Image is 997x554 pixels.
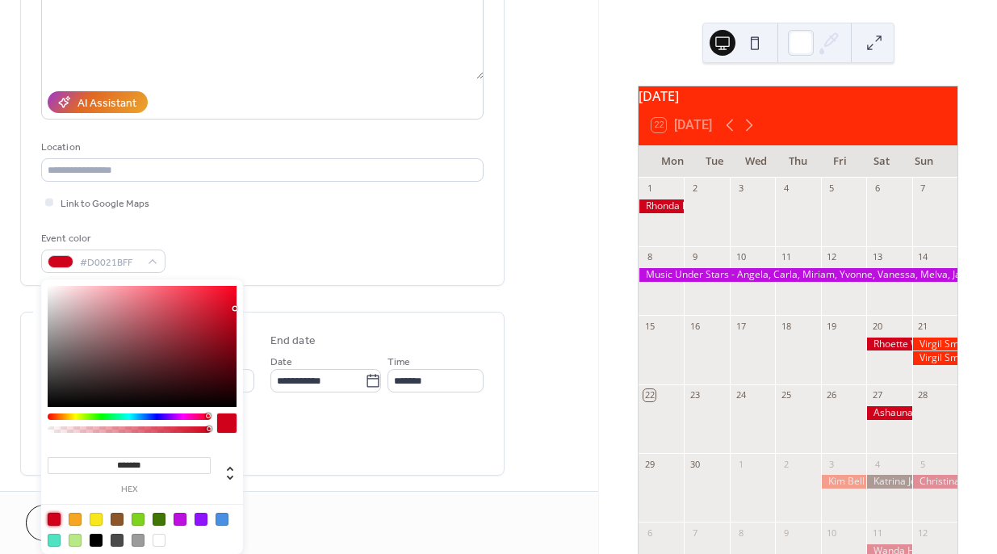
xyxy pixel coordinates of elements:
span: Date [270,354,292,371]
div: AI Assistant [77,95,136,112]
div: Christina and Major Whitlow [912,475,957,489]
div: [DATE] [639,86,957,106]
div: #417505 [153,513,165,526]
div: Sun [903,145,945,178]
div: 28 [917,389,929,401]
div: 19 [826,320,838,332]
div: 26 [826,389,838,401]
div: 4 [871,458,883,470]
div: 3 [826,458,838,470]
div: Music Under Stars - Angela, Carla, Miriam, Yvonne, Vanessa, Melva, Janice, [639,268,957,282]
div: 12 [826,251,838,263]
div: Sat [861,145,903,178]
div: End date [270,333,316,350]
div: 25 [780,389,792,401]
div: #B8E986 [69,534,82,547]
div: 7 [689,527,701,539]
span: #D0021BFF [80,254,140,271]
div: Location [41,139,480,156]
div: 21 [917,320,929,332]
div: #7ED321 [132,513,145,526]
div: 17 [735,320,747,332]
div: 6 [871,183,883,195]
div: #9B9B9B [132,534,145,547]
div: Fri [819,145,861,178]
div: 30 [689,458,701,470]
div: #4A90E2 [216,513,228,526]
div: 9 [689,251,701,263]
div: 22 [643,389,656,401]
div: 2 [689,183,701,195]
div: #4A4A4A [111,534,124,547]
div: #F8E71C [90,513,103,526]
div: 1 [735,458,747,470]
div: 5 [826,183,838,195]
div: 23 [689,389,701,401]
div: Event color [41,230,162,247]
div: #50E3C2 [48,534,61,547]
div: 29 [643,458,656,470]
div: #FFFFFF [153,534,165,547]
div: 4 [780,183,792,195]
button: AI Assistant [48,91,148,113]
div: 3 [735,183,747,195]
div: #9013FE [195,513,207,526]
div: 5 [917,458,929,470]
div: #8B572A [111,513,124,526]
div: 18 [780,320,792,332]
div: 6 [643,527,656,539]
div: 1 [643,183,656,195]
div: 7 [917,183,929,195]
div: 10 [826,527,838,539]
div: 16 [689,320,701,332]
div: Virgil Smith [912,351,957,365]
div: 24 [735,389,747,401]
div: Rhonda Irving [639,199,684,213]
div: Thu [777,145,819,178]
div: 11 [871,527,883,539]
div: 13 [871,251,883,263]
label: hex [48,485,211,494]
div: 8 [735,527,747,539]
div: 20 [871,320,883,332]
div: #F5A623 [69,513,82,526]
div: #000000 [90,534,103,547]
div: 8 [643,251,656,263]
div: #BD10E0 [174,513,186,526]
div: 14 [917,251,929,263]
span: Link to Google Maps [61,195,149,212]
div: 10 [735,251,747,263]
div: 27 [871,389,883,401]
div: Rhoette Weston [866,338,911,351]
div: Katrina Johnson (Baby Shower) [866,475,911,489]
div: Mon [651,145,693,178]
div: Ashauna Ayers [866,406,911,420]
div: #D0021B [48,513,61,526]
div: 9 [780,527,792,539]
div: 15 [643,320,656,332]
div: Tue [693,145,735,178]
div: Wed [735,145,777,178]
div: 11 [780,251,792,263]
div: Virgil Smith [912,338,957,351]
div: 12 [917,527,929,539]
div: 2 [780,458,792,470]
button: Cancel [26,505,125,541]
div: Kim Bell - AKA Event [821,475,866,489]
span: Time [387,354,410,371]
